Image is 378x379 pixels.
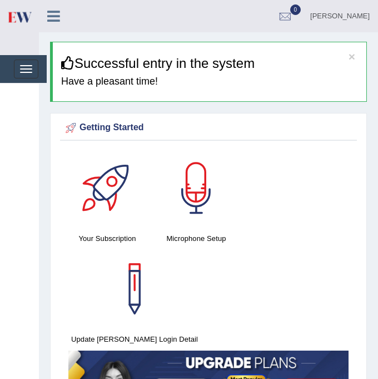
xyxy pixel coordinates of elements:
[157,233,235,244] h4: Microphone Setup
[290,4,301,15] span: 0
[63,120,354,136] div: Getting Started
[349,51,355,62] button: ×
[61,56,358,71] h3: Successful entry in the system
[61,76,358,87] h4: Have a pleasant time!
[68,333,201,345] h4: Update [PERSON_NAME] Login Detail
[68,233,146,244] h4: Your Subscription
